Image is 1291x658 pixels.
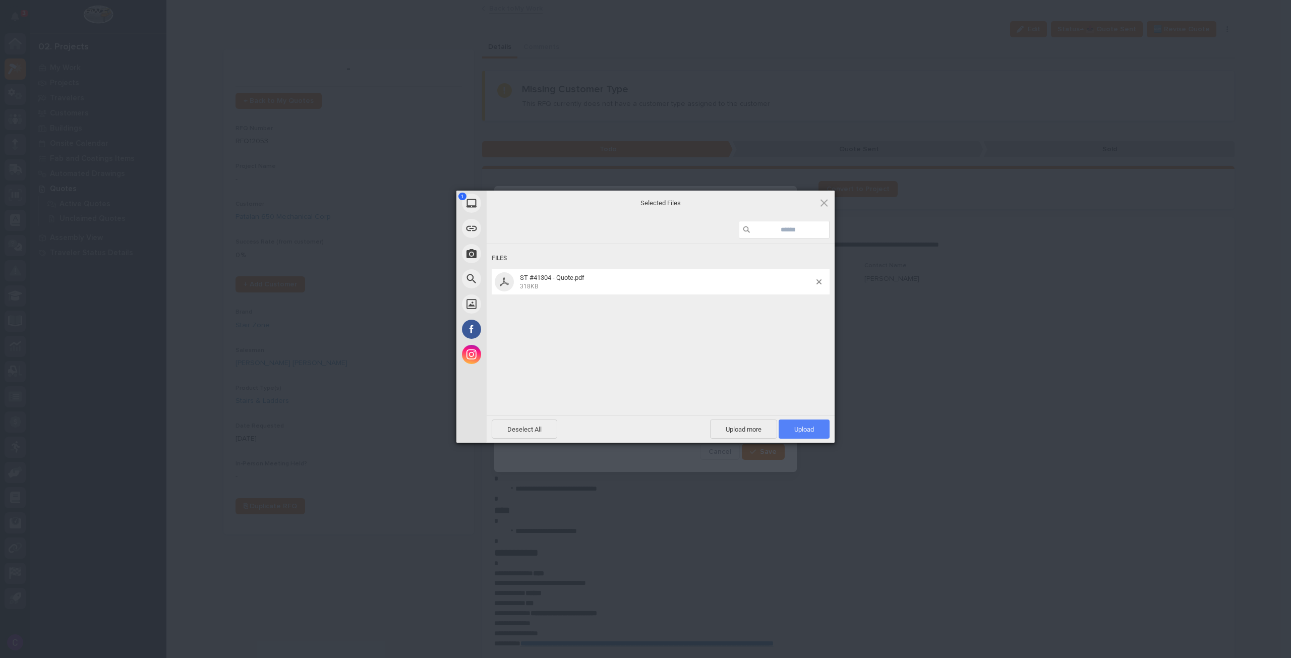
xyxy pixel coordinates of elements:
[456,266,577,291] div: Web Search
[458,193,466,200] span: 1
[710,420,777,439] span: Upload more
[560,198,761,207] span: Selected Files
[456,317,577,342] div: Facebook
[818,197,830,208] span: Click here or hit ESC to close picker
[779,420,830,439] span: Upload
[492,249,830,268] div: Files
[520,274,584,281] span: ST #41304 - Quote.pdf
[520,283,538,290] span: 318KB
[517,274,816,290] span: ST #41304 - Quote.pdf
[794,426,814,433] span: Upload
[456,241,577,266] div: Take Photo
[456,291,577,317] div: Unsplash
[456,342,577,367] div: Instagram
[456,191,577,216] div: My Device
[492,420,557,439] span: Deselect All
[456,216,577,241] div: Link (URL)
